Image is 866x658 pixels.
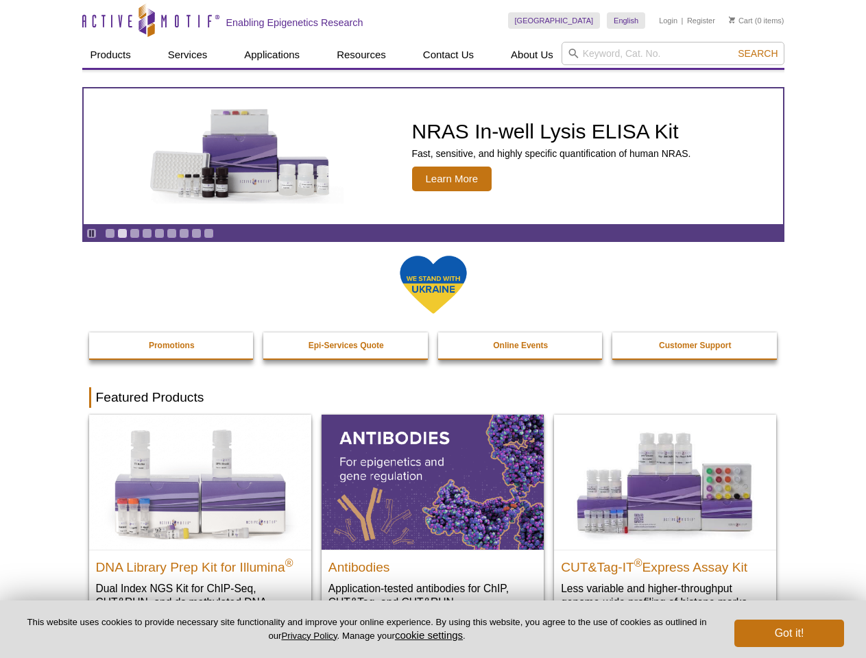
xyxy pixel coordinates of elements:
a: Cart [729,16,753,25]
img: All Antibodies [322,415,544,549]
a: Toggle autoplay [86,228,97,239]
a: Go to slide 5 [154,228,165,239]
p: Less variable and higher-throughput genome-wide profiling of histone marks​. [561,581,769,609]
strong: Customer Support [659,341,731,350]
img: NRAS In-well Lysis ELISA Kit [138,109,344,204]
p: Dual Index NGS Kit for ChIP-Seq, CUT&RUN, and ds methylated DNA assays. [96,581,304,623]
li: | [682,12,684,29]
h2: Antibodies [328,554,537,574]
h2: NRAS In-well Lysis ELISA Kit [412,121,691,142]
h2: Featured Products [89,387,778,408]
a: About Us [503,42,562,68]
article: NRAS In-well Lysis ELISA Kit [84,88,783,224]
img: CUT&Tag-IT® Express Assay Kit [554,415,776,549]
h2: CUT&Tag-IT Express Assay Kit [561,554,769,574]
sup: ® [634,557,642,568]
a: Go to slide 7 [179,228,189,239]
a: English [607,12,645,29]
strong: Online Events [493,341,548,350]
a: Go to slide 9 [204,228,214,239]
a: Go to slide 1 [105,228,115,239]
p: Application-tested antibodies for ChIP, CUT&Tag, and CUT&RUN. [328,581,537,609]
img: DNA Library Prep Kit for Illumina [89,415,311,549]
a: DNA Library Prep Kit for Illumina DNA Library Prep Kit for Illumina® Dual Index NGS Kit for ChIP-... [89,415,311,636]
img: Your Cart [729,16,735,23]
a: Contact Us [415,42,482,68]
a: All Antibodies Antibodies Application-tested antibodies for ChIP, CUT&Tag, and CUT&RUN. [322,415,544,622]
a: Register [687,16,715,25]
a: Applications [236,42,308,68]
input: Keyword, Cat. No. [562,42,784,65]
a: Products [82,42,139,68]
p: Fast, sensitive, and highly specific quantification of human NRAS. [412,147,691,160]
sup: ® [285,557,293,568]
a: Epi-Services Quote [263,332,429,358]
a: Services [160,42,216,68]
button: Got it! [734,620,844,647]
button: Search [734,47,782,60]
a: Customer Support [612,332,778,358]
li: (0 items) [729,12,784,29]
img: We Stand With Ukraine [399,254,468,315]
a: Online Events [438,332,604,358]
h2: Enabling Epigenetics Research [226,16,363,29]
p: This website uses cookies to provide necessary site functionality and improve your online experie... [22,616,712,642]
a: CUT&Tag-IT® Express Assay Kit CUT&Tag-IT®Express Assay Kit Less variable and higher-throughput ge... [554,415,776,622]
a: Go to slide 2 [117,228,128,239]
a: Privacy Policy [281,631,337,641]
h2: DNA Library Prep Kit for Illumina [96,554,304,574]
button: cookie settings [395,629,463,641]
a: Go to slide 3 [130,228,140,239]
span: Search [738,48,778,59]
a: Go to slide 6 [167,228,177,239]
strong: Epi-Services Quote [309,341,384,350]
a: Resources [328,42,394,68]
a: Login [659,16,677,25]
a: Go to slide 8 [191,228,202,239]
a: [GEOGRAPHIC_DATA] [508,12,601,29]
strong: Promotions [149,341,195,350]
a: Go to slide 4 [142,228,152,239]
a: NRAS In-well Lysis ELISA Kit NRAS In-well Lysis ELISA Kit Fast, sensitive, and highly specific qu... [84,88,783,224]
a: Promotions [89,332,255,358]
span: Learn More [412,167,492,191]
